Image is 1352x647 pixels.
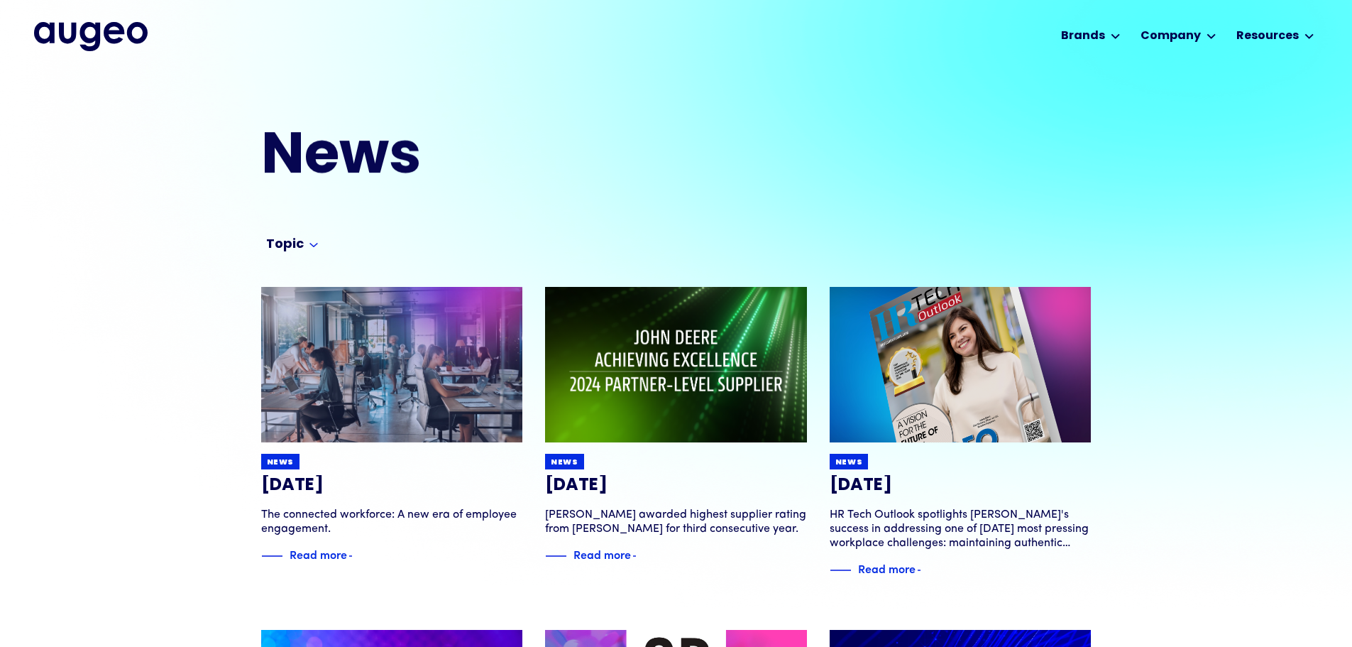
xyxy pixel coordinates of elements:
div: Brands [1061,28,1105,45]
img: Blue text arrow [632,548,654,565]
h3: [DATE] [830,475,1092,496]
img: Blue text arrow [348,548,370,565]
div: Read more [290,545,347,562]
div: Read more [573,545,631,562]
img: Blue decorative line [830,562,851,579]
div: HR Tech Outlook spotlights [PERSON_NAME]'s success in addressing one of [DATE] most pressing work... [830,508,1092,550]
img: Augeo's full logo in midnight blue. [34,22,148,50]
a: News[DATE]The connected workforce: A new era of employee engagement.Blue decorative lineRead more... [261,287,523,565]
img: Blue decorative line [261,548,282,565]
div: Resources [1236,28,1299,45]
a: home [34,22,148,50]
a: News[DATE][PERSON_NAME] awarded highest supplier rating from [PERSON_NAME] for third consecutive ... [545,287,807,565]
h2: News [261,129,749,187]
img: Arrow symbol in bright blue pointing down to indicate an expanded section. [309,243,318,248]
a: News[DATE]HR Tech Outlook spotlights [PERSON_NAME]'s success in addressing one of [DATE] most pre... [830,287,1092,579]
h3: [DATE] [545,475,807,496]
div: News [551,457,578,468]
div: News [267,457,295,468]
img: Blue decorative line [545,548,566,565]
img: Blue text arrow [917,562,938,579]
div: News [835,457,863,468]
div: [PERSON_NAME] awarded highest supplier rating from [PERSON_NAME] for third consecutive year. [545,508,807,536]
div: The connected workforce: A new era of employee engagement. [261,508,523,536]
div: Read more [858,560,916,577]
h3: [DATE] [261,475,523,496]
div: Topic [266,236,304,254]
div: Company [1141,28,1201,45]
